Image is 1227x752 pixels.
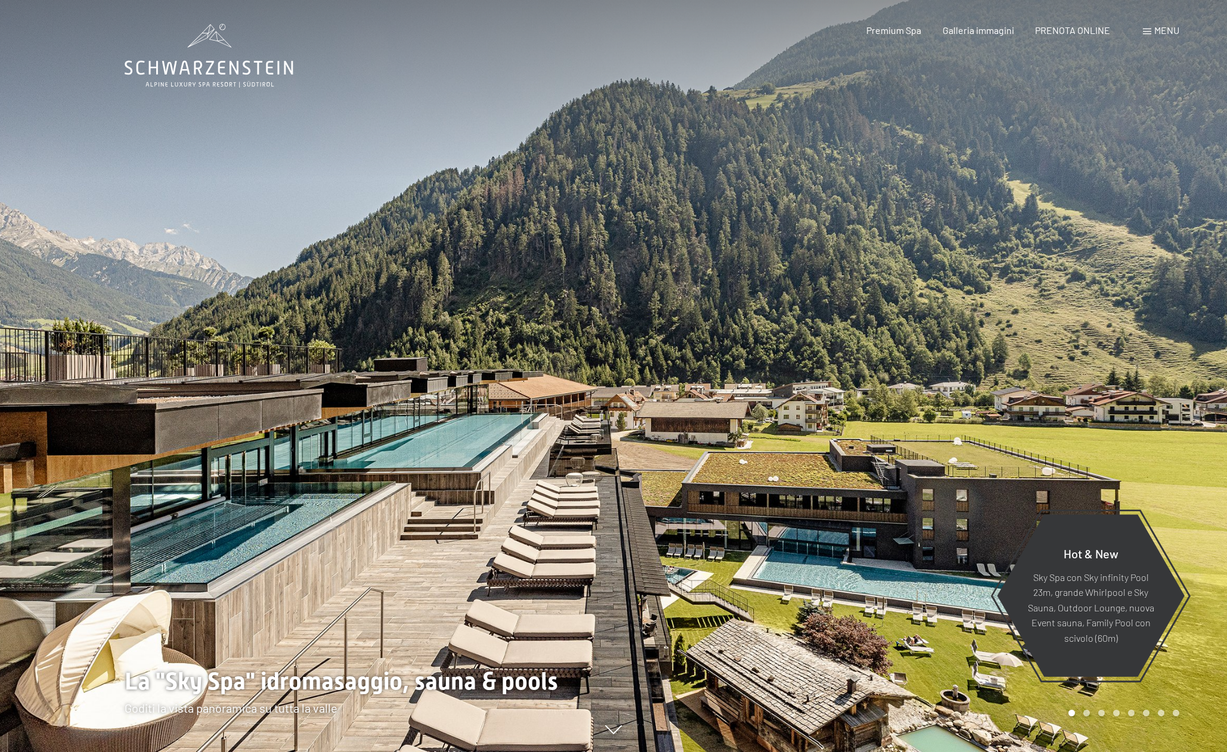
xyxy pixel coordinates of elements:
div: Carousel Page 4 [1113,710,1120,716]
a: Galleria immagini [943,24,1014,36]
div: Carousel Page 2 [1083,710,1090,716]
a: Hot & New Sky Spa con Sky infinity Pool 23m, grande Whirlpool e Sky Sauna, Outdoor Lounge, nuova ... [996,514,1185,678]
span: Hot & New [1064,546,1118,560]
div: Carousel Page 6 [1143,710,1149,716]
div: Carousel Page 1 (Current Slide) [1068,710,1075,716]
div: Carousel Page 7 [1158,710,1164,716]
span: Menu [1154,24,1179,36]
div: Carousel Page 8 [1173,710,1179,716]
a: Premium Spa [866,24,921,36]
a: PRENOTA ONLINE [1035,24,1110,36]
p: Sky Spa con Sky infinity Pool 23m, grande Whirlpool e Sky Sauna, Outdoor Lounge, nuova Event saun... [1026,569,1155,645]
div: Carousel Pagination [1064,710,1179,716]
div: Carousel Page 5 [1128,710,1135,716]
div: Carousel Page 3 [1098,710,1105,716]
